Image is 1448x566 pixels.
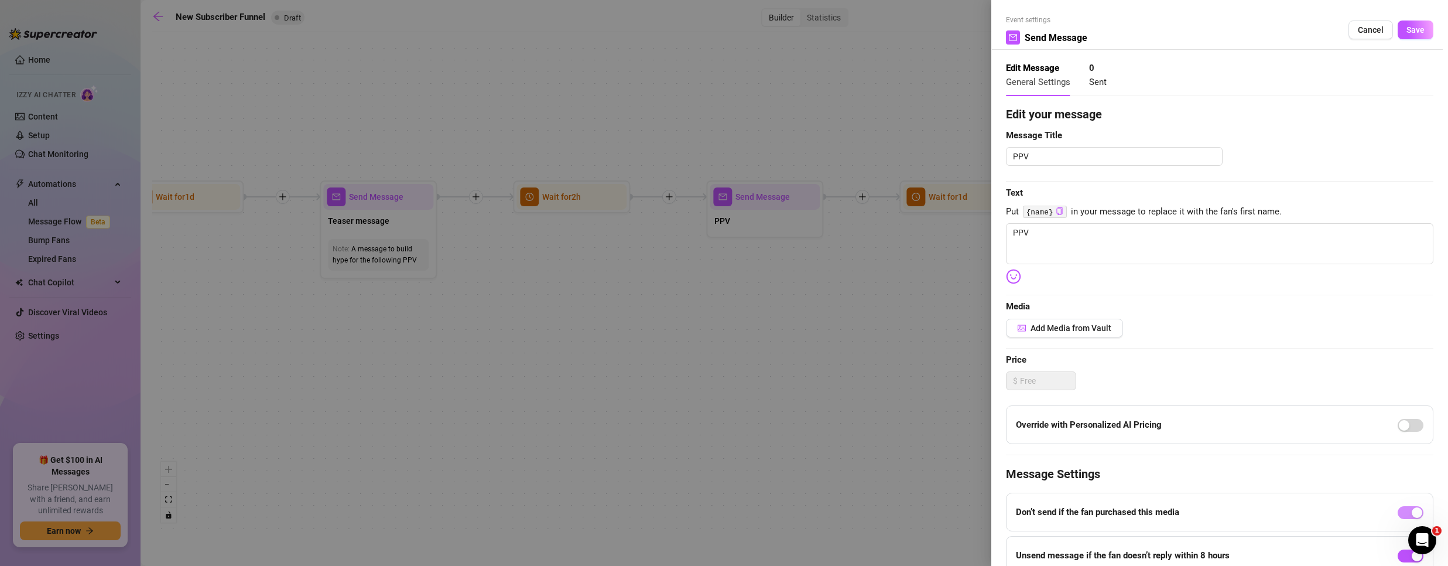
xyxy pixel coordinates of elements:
[1006,15,1087,26] span: Event settings
[1006,187,1023,198] strong: Text
[1018,324,1026,332] span: picture
[1025,30,1087,45] span: Send Message
[1006,466,1433,482] h4: Message Settings
[1023,206,1067,218] code: {name}
[1056,207,1063,216] button: Click to Copy
[1016,420,1162,430] strong: Override with Personalized AI Pricing
[1432,526,1442,536] span: 1
[1006,107,1102,121] strong: Edit your message
[1009,33,1017,42] span: mail
[1348,21,1393,39] button: Cancel
[1006,77,1070,87] span: General Settings
[1406,25,1425,35] span: Save
[1089,63,1094,73] strong: 0
[1358,25,1384,35] span: Cancel
[1006,301,1030,312] strong: Media
[1056,207,1063,215] span: copy
[1016,507,1179,517] strong: Don’t send if the fan purchased this media
[1006,205,1433,219] span: Put in your message to replace it with the fan's first name.
[1408,526,1436,554] iframe: Intercom live chat
[1398,21,1433,39] button: Save
[1006,269,1021,284] img: svg%3e
[1006,354,1026,365] strong: Price
[1031,323,1111,333] span: Add Media from Vault
[1089,77,1107,87] span: Sent
[1006,63,1059,73] strong: Edit Message
[1006,147,1223,166] textarea: PPV
[1016,550,1230,561] strong: Unsend message if the fan doesn’t reply within 8 hours
[1006,319,1123,337] button: Add Media from Vault
[1006,130,1062,141] strong: Message Title
[1020,372,1076,390] input: Free
[1006,223,1433,264] textarea: PPV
